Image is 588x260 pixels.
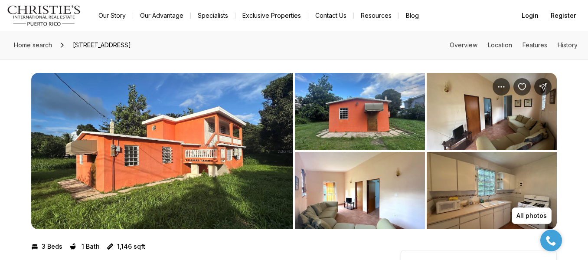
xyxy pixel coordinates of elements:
button: Login [516,7,544,24]
a: Specialists [191,10,235,22]
button: Share Property: Lot 49 7TH STREET, SAINT JUST WD [534,78,552,95]
li: 1 of 5 [31,73,293,229]
button: Save Property: Lot 49 7TH STREET, SAINT JUST WD [513,78,531,95]
a: Skip to: Features [523,41,547,49]
button: Contact Us [308,10,353,22]
p: 3 Beds [42,243,62,250]
a: Skip to: Location [488,41,512,49]
button: View image gallery [427,152,557,229]
button: Property options [493,78,510,95]
button: All photos [512,207,552,224]
a: Blog [399,10,426,22]
button: View image gallery [295,73,425,150]
a: Skip to: History [558,41,578,49]
p: All photos [516,212,547,219]
p: 1,146 sqft [117,243,145,250]
p: 1 Bath [82,243,100,250]
a: Exclusive Properties [235,10,308,22]
button: Register [546,7,581,24]
span: Register [551,12,576,19]
span: [STREET_ADDRESS] [69,38,134,52]
button: View image gallery [31,73,293,229]
button: View image gallery [427,73,557,150]
a: Our Advantage [133,10,190,22]
a: Home search [10,38,56,52]
span: Login [522,12,539,19]
li: 2 of 5 [295,73,557,229]
nav: Page section menu [450,42,578,49]
img: logo [7,5,81,26]
span: Home search [14,41,52,49]
a: Skip to: Overview [450,41,477,49]
button: View image gallery [295,152,425,229]
a: Our Story [91,10,133,22]
a: Resources [354,10,399,22]
div: Listing Photos [31,73,557,229]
